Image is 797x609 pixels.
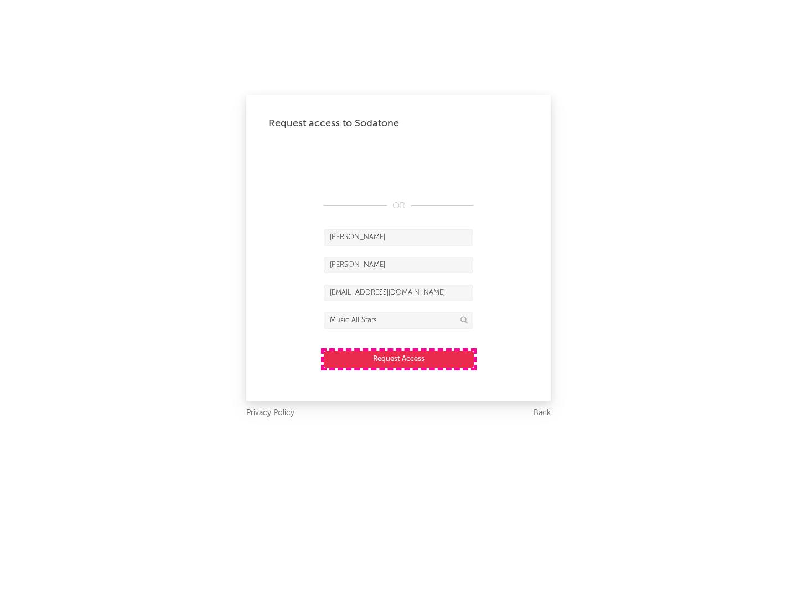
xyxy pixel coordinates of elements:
input: First Name [324,229,473,246]
a: Privacy Policy [246,406,294,420]
div: Request access to Sodatone [268,117,529,130]
button: Request Access [324,351,474,368]
input: Email [324,285,473,301]
div: OR [324,199,473,213]
a: Back [534,406,551,420]
input: Division [324,312,473,329]
input: Last Name [324,257,473,273]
